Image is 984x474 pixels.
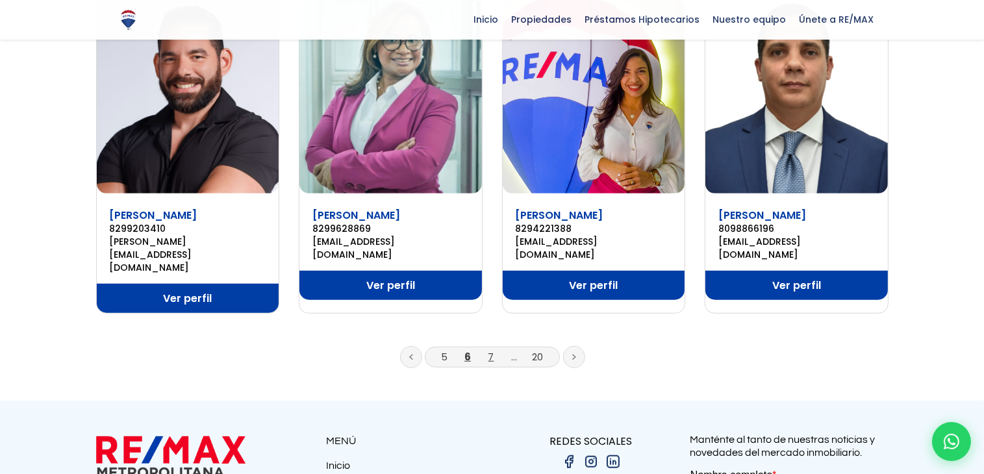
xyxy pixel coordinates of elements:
[605,454,621,469] img: linkedin.png
[690,433,889,459] p: Manténte al tanto de nuestras noticias y novedades del mercado inmobiliario.
[718,235,875,261] a: [EMAIL_ADDRESS][DOMAIN_NAME]
[533,350,544,364] a: 20
[516,208,603,223] a: [PERSON_NAME]
[718,208,806,223] a: [PERSON_NAME]
[110,222,266,235] a: 8299203410
[492,433,690,449] p: REDES SOCIALES
[110,235,266,274] a: [PERSON_NAME][EMAIL_ADDRESS][DOMAIN_NAME]
[793,10,881,29] span: Únete a RE/MAX
[97,284,279,313] a: Ver perfil
[110,208,197,223] a: [PERSON_NAME]
[561,454,577,469] img: facebook.png
[312,208,400,223] a: [PERSON_NAME]
[327,433,492,449] p: MENÚ
[707,10,793,29] span: Nuestro equipo
[299,271,482,300] a: Ver perfil
[583,454,599,469] img: instagram.png
[468,10,505,29] span: Inicio
[505,10,579,29] span: Propiedades
[117,8,140,31] img: Logo de REMAX
[705,271,888,300] a: Ver perfil
[312,222,469,235] a: 8299628869
[516,235,672,261] a: [EMAIL_ADDRESS][DOMAIN_NAME]
[718,222,875,235] a: 8098866196
[464,350,471,364] a: 6
[488,350,494,364] a: 7
[579,10,707,29] span: Préstamos Hipotecarios
[312,235,469,261] a: [EMAIL_ADDRESS][DOMAIN_NAME]
[503,271,685,300] a: Ver perfil
[441,350,448,364] a: 5
[516,222,672,235] a: 8294221388
[512,350,518,364] a: ...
